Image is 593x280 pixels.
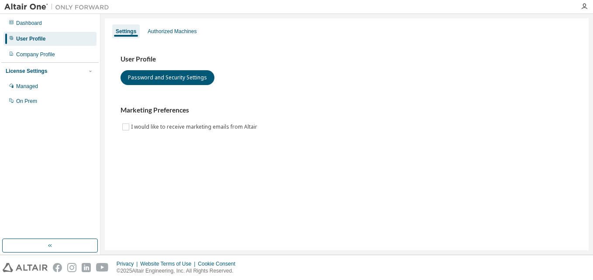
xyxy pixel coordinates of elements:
div: Cookie Consent [198,260,240,267]
div: Authorized Machines [148,28,197,35]
div: License Settings [6,68,47,75]
div: On Prem [16,98,37,105]
img: facebook.svg [53,263,62,272]
h3: User Profile [121,55,573,64]
h3: Marketing Preferences [121,106,573,115]
img: youtube.svg [96,263,109,272]
div: Settings [116,28,136,35]
div: Privacy [117,260,140,267]
img: Altair One [4,3,114,11]
div: Website Terms of Use [140,260,198,267]
img: instagram.svg [67,263,76,272]
button: Password and Security Settings [121,70,214,85]
div: Dashboard [16,20,42,27]
div: Managed [16,83,38,90]
label: I would like to receive marketing emails from Altair [131,122,259,132]
img: altair_logo.svg [3,263,48,272]
img: linkedin.svg [82,263,91,272]
div: Company Profile [16,51,55,58]
p: © 2025 Altair Engineering, Inc. All Rights Reserved. [117,267,241,275]
div: User Profile [16,35,45,42]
